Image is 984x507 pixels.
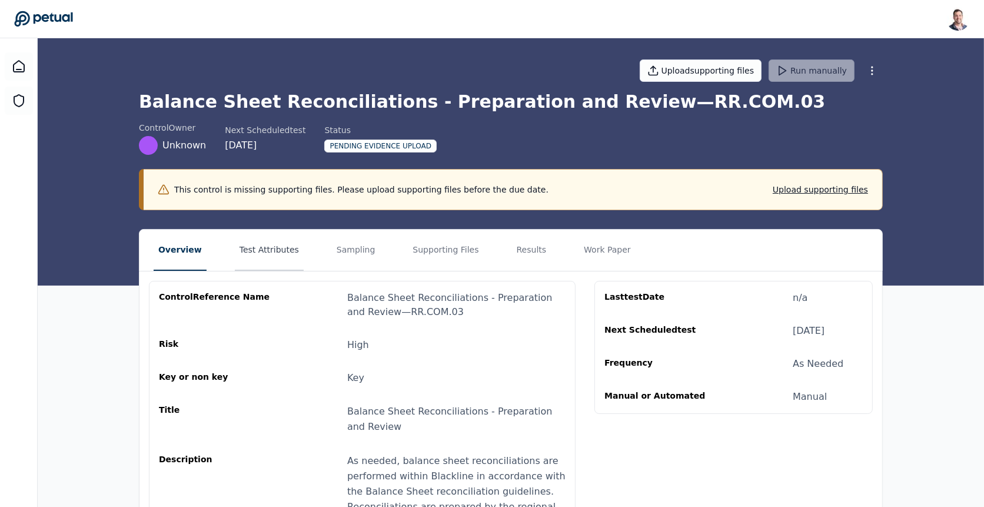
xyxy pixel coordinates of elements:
button: Results [512,230,551,271]
div: High [347,338,369,352]
div: [DATE] [225,138,305,153]
div: Title [159,404,272,435]
div: control Reference Name [159,291,272,319]
div: As Needed [793,357,843,371]
div: Key [347,371,364,385]
div: control Owner [139,122,206,134]
div: Balance Sheet Reconciliations - Preparation and Review — RR.COM.03 [347,291,566,319]
h1: Balance Sheet Reconciliations - Preparation and Review — RR.COM.03 [139,91,883,112]
div: Manual [793,390,827,404]
div: Pending Evidence Upload [324,140,437,153]
div: n/a [793,291,807,305]
p: This control is missing supporting files. Please upload supporting files before the due date. [174,184,548,195]
button: Test Attributes [235,230,304,271]
button: Overview [154,230,207,271]
span: Unknown [162,138,206,153]
button: Supporting Files [408,230,483,271]
button: Run manually [769,59,855,82]
button: Upload supporting files [773,184,868,195]
button: Sampling [332,230,380,271]
div: Next Scheduled test [225,124,305,136]
img: Snir Kodesh [946,7,970,31]
div: Risk [159,338,272,352]
div: Frequency [604,357,717,371]
a: Go to Dashboard [14,11,73,27]
button: Uploadsupporting files [640,59,762,82]
nav: Tabs [139,230,882,271]
span: Balance Sheet Reconciliations - Preparation and Review [347,406,553,432]
button: More Options [862,60,883,81]
div: Next Scheduled test [604,324,717,338]
div: Last test Date [604,291,717,305]
div: Status [324,124,437,136]
a: SOC [5,87,33,115]
div: Key or non key [159,371,272,385]
div: [DATE] [793,324,825,338]
a: Dashboard [5,52,33,81]
button: Work Paper [579,230,636,271]
div: Manual or Automated [604,390,717,404]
